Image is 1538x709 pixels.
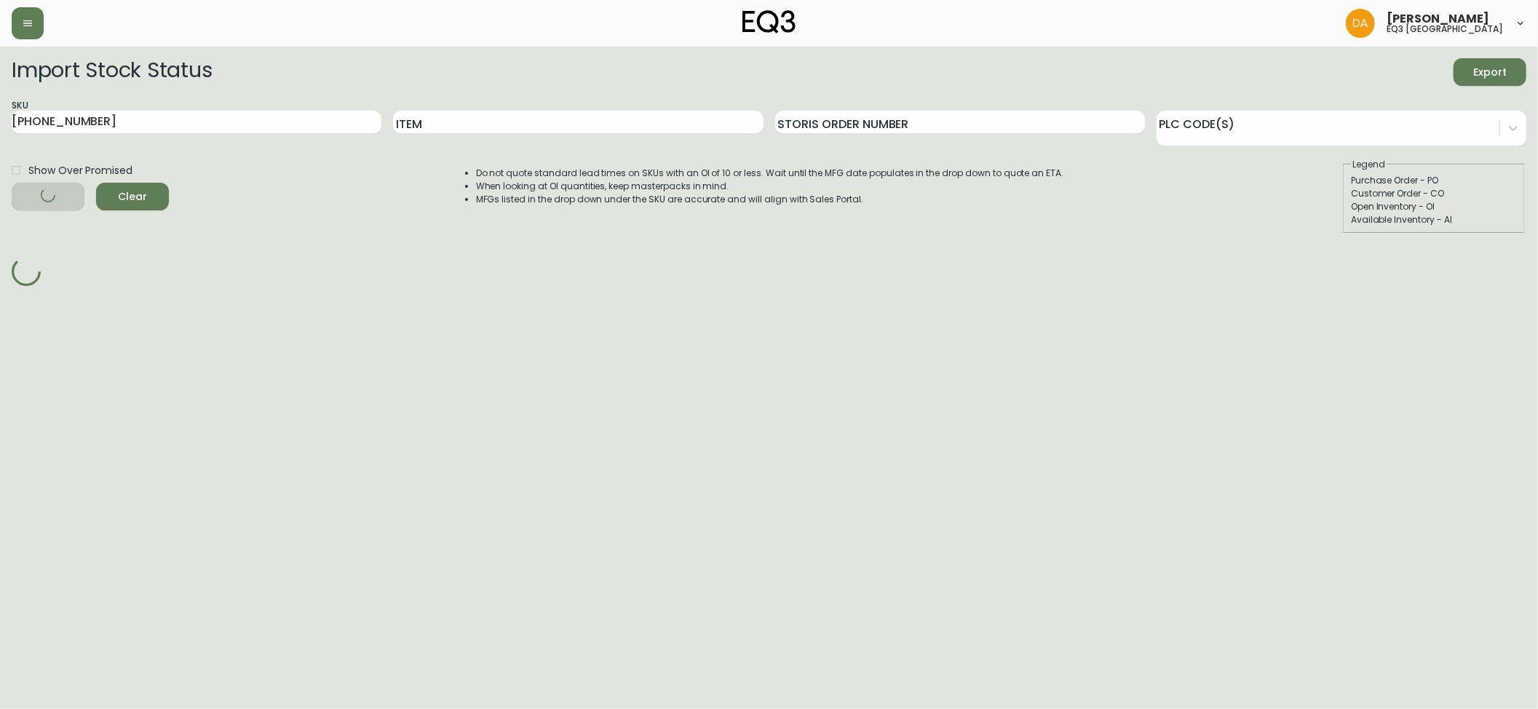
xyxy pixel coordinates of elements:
div: Purchase Order - PO [1351,174,1517,187]
li: MFGs listed in the drop down under the SKU are accurate and will align with Sales Portal. [476,193,1064,206]
div: Open Inventory - OI [1351,200,1517,213]
div: Customer Order - CO [1351,187,1517,200]
img: logo [742,10,796,33]
li: Do not quote standard lead times on SKUs with an OI of 10 or less. Wait until the MFG date popula... [476,167,1064,180]
div: Available Inventory - AI [1351,213,1517,226]
span: [PERSON_NAME] [1387,13,1489,25]
span: Show Over Promised [28,163,132,178]
button: Clear [96,183,169,210]
span: Export [1465,63,1515,82]
h5: eq3 [GEOGRAPHIC_DATA] [1387,25,1503,33]
h2: Import Stock Status [12,58,212,86]
legend: Legend [1351,158,1387,171]
button: Export [1454,58,1526,86]
span: Clear [108,188,157,206]
img: dd1a7e8db21a0ac8adbf82b84ca05374 [1346,9,1375,38]
li: When looking at OI quantities, keep masterpacks in mind. [476,180,1064,193]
